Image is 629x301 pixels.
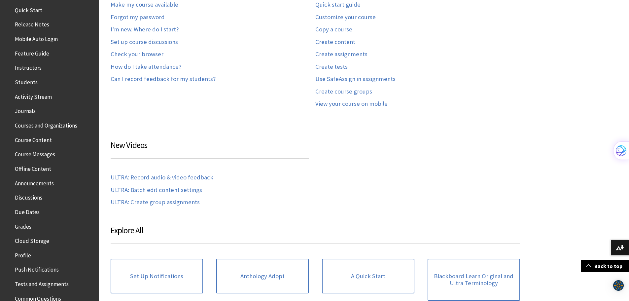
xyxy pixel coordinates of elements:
span: Release Notes [15,19,49,28]
span: Quick Start [15,5,42,14]
a: Create content [315,38,355,46]
a: Copy a course [315,26,352,33]
a: Use SafeAssign in assignments [315,75,396,83]
a: I'm new. Where do I start? [111,26,179,33]
a: Check your browser [111,51,163,58]
a: Customize your course [315,14,376,21]
span: Students [15,77,38,86]
span: Announcements [15,178,54,187]
a: Forgot my password [111,14,165,21]
span: Journals [15,106,36,115]
span: Activity Stream [15,91,52,100]
a: Back to top [581,260,629,272]
span: Push Notifications [15,264,59,273]
a: A Quick Start [322,259,414,294]
span: Course Messages [15,149,55,158]
a: ULTRA: Create group assignments [111,199,200,206]
a: ULTRA: Record audio & video feedback [111,174,213,181]
h3: Explore All [111,224,520,244]
a: View your course on mobile [315,100,388,108]
a: Can I record feedback for my students? [111,75,216,83]
span: Profile [15,250,31,259]
span: Offline Content [15,163,51,172]
a: Create course groups [315,88,372,95]
span: Courses and Organizations [15,120,77,129]
a: How do I take attendance? [111,63,181,71]
span: Discussions [15,192,42,201]
span: Cloud Storage [15,235,49,244]
span: Tests and Assignments [15,279,69,287]
span: Mobile Auto Login [15,33,58,42]
h3: New Videos [111,139,309,159]
a: Make my course available [111,1,178,9]
a: Set up course discussions [111,38,178,46]
span: Course Content [15,134,52,143]
span: Instructors [15,62,42,71]
a: Blackboard Learn Original and Ultra Terminology [428,259,520,301]
a: Create tests [315,63,348,71]
a: Set Up Notifications [111,259,203,294]
span: Feature Guide [15,48,49,57]
a: Create assignments [315,51,367,58]
a: Quick start guide [315,1,361,9]
a: ULTRA: Batch edit content settings [111,186,202,194]
span: Grades [15,221,31,230]
a: Anthology Adopt [216,259,309,294]
span: Due Dates [15,207,40,215]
